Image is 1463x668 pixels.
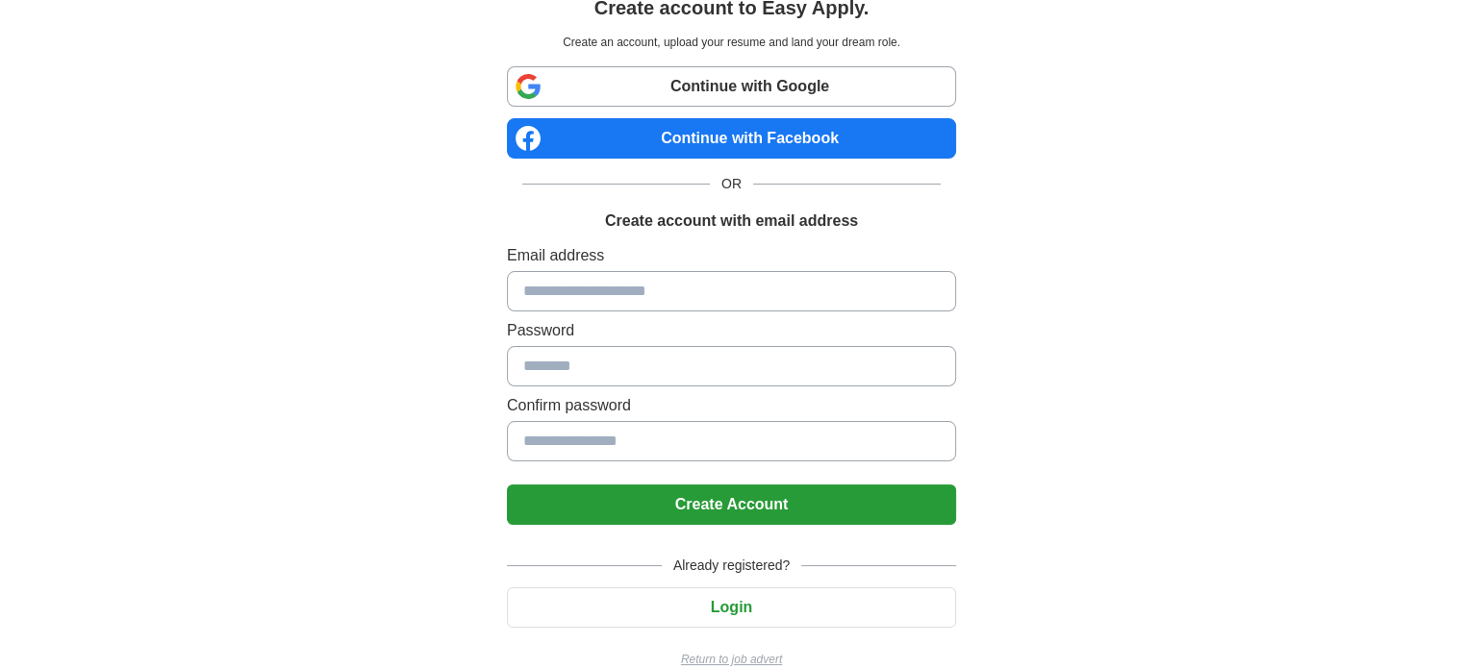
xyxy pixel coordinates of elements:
[605,210,858,233] h1: Create account with email address
[507,484,956,525] button: Create Account
[507,66,956,107] a: Continue with Google
[511,34,952,51] p: Create an account, upload your resume and land your dream role.
[507,394,956,417] label: Confirm password
[662,556,801,576] span: Already registered?
[507,651,956,668] a: Return to job advert
[507,118,956,159] a: Continue with Facebook
[507,244,956,267] label: Email address
[507,319,956,342] label: Password
[710,174,753,194] span: OR
[507,599,956,615] a: Login
[507,587,956,628] button: Login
